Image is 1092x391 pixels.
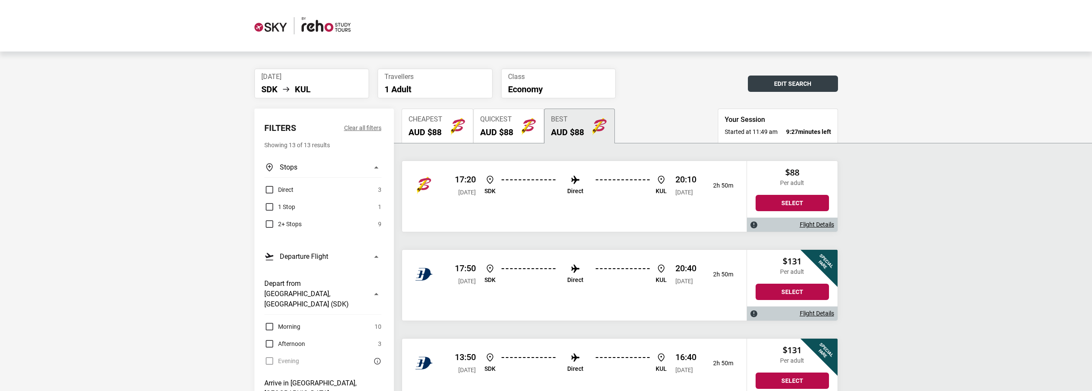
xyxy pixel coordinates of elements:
[756,373,829,389] button: Select
[656,365,667,373] p: KUL
[725,127,777,136] span: Started at 11:49 am
[675,189,693,196] span: [DATE]
[800,221,834,228] a: Flight Details
[703,360,733,367] p: 2h 50m
[455,352,476,362] p: 13:50
[384,73,486,81] span: Travellers
[278,321,300,332] span: Morning
[378,202,381,212] span: 1
[567,276,584,284] p: Direct
[747,218,838,232] div: Flight Details
[551,127,584,137] h2: AUD $88
[264,339,305,349] label: Afternoon
[264,321,300,332] label: Morning
[378,219,381,229] span: 9
[480,127,513,137] h2: AUD $88
[484,365,496,373] p: SDK
[455,263,476,273] p: 17:50
[278,185,293,195] span: Direct
[484,188,496,195] p: SDK
[747,306,838,321] div: Flight Details
[408,127,442,137] h2: AUD $88
[378,339,381,349] span: 3
[508,84,609,94] p: Economy
[800,310,834,317] a: Flight Details
[756,345,829,355] h2: $131
[455,174,476,185] p: 17:20
[756,167,829,178] h2: $88
[402,250,747,321] div: Malaysia Airlines 17:50 [DATE] SDK Direct KUL 20:40 [DATE] 2h 50m
[795,315,861,381] div: Special Fare
[675,367,693,373] span: [DATE]
[371,356,381,366] button: There are currently no flights matching this search criteria. Try removing some search filters.
[384,84,486,94] p: 1 Adult
[264,185,293,195] label: Direct
[551,115,584,124] span: Best
[675,278,693,285] span: [DATE]
[656,188,667,195] p: KUL
[703,271,733,278] p: 2h 50m
[756,268,829,276] p: Per adult
[756,179,829,187] p: Per adult
[675,352,696,362] p: 16:40
[408,115,442,124] span: Cheapest
[264,246,381,267] button: Departure Flight
[703,182,733,189] p: 2h 50m
[264,273,381,315] button: Depart from [GEOGRAPHIC_DATA], [GEOGRAPHIC_DATA] (SDK)
[415,266,433,283] img: Malaysia Airlines
[458,278,476,285] span: [DATE]
[261,84,278,94] li: SDK
[786,127,831,136] strong: minutes left
[725,115,831,124] h3: Your Session
[756,357,829,364] p: Per adult
[278,219,302,229] span: 2+ Stops
[344,123,381,133] button: Clear all filters
[415,177,433,194] img: Batik Air Malaysia
[567,365,584,373] p: Direct
[264,157,381,178] button: Stops
[264,279,366,309] h3: Depart from [GEOGRAPHIC_DATA], [GEOGRAPHIC_DATA] (SDK)
[264,140,381,150] p: Showing 13 of 13 results
[264,219,302,229] label: 2+ Stops
[280,162,297,173] h3: Stops
[675,174,696,185] p: 20:10
[508,73,609,81] span: Class
[748,76,838,92] button: Edit Search
[756,195,829,211] button: Select
[378,185,381,195] span: 3
[567,188,584,195] p: Direct
[786,128,798,135] span: 9:27
[375,321,381,332] span: 10
[278,339,305,349] span: Afternoon
[756,284,829,300] button: Select
[675,263,696,273] p: 20:40
[264,123,296,133] h2: Filters
[280,252,328,262] h3: Departure Flight
[295,84,311,94] li: KUL
[402,161,747,232] div: Batik Air Malaysia 17:20 [DATE] SDK Direct KUL 20:10 [DATE] 2h 50m
[756,256,829,267] h2: $131
[484,276,496,284] p: SDK
[656,276,667,284] p: KUL
[480,115,513,124] span: Quickest
[264,202,295,212] label: 1 Stop
[261,73,363,81] span: [DATE]
[278,202,295,212] span: 1 Stop
[458,189,476,196] span: [DATE]
[415,355,433,372] img: Malaysia Airlines
[795,227,861,292] div: Special Fare
[458,367,476,373] span: [DATE]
